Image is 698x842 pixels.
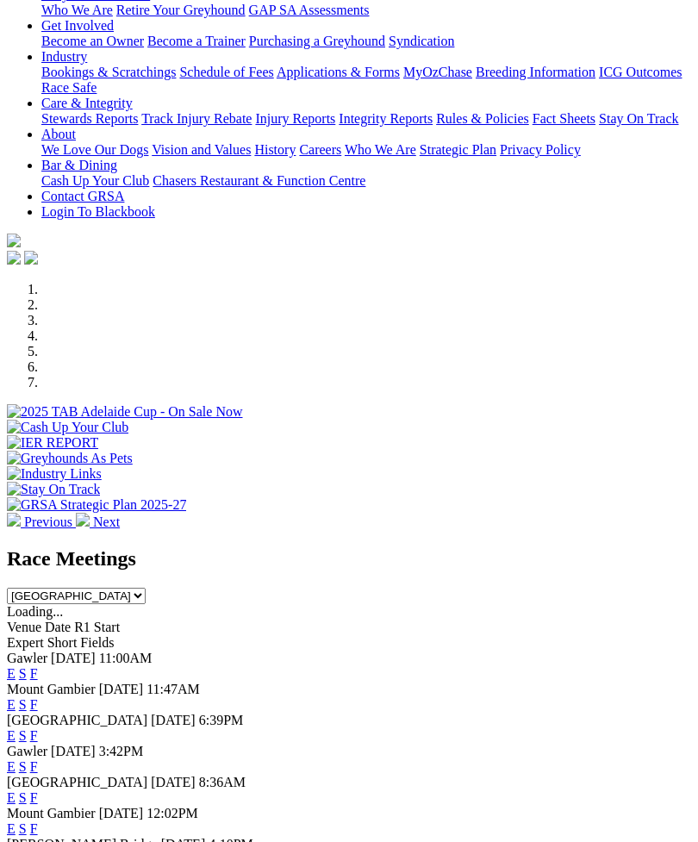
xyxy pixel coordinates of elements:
a: S [19,759,27,774]
a: Login To Blackbook [41,204,155,219]
a: Industry [41,49,87,64]
span: 11:00AM [99,651,153,665]
a: MyOzChase [403,65,472,79]
div: Care & Integrity [41,111,691,127]
div: About [41,142,691,158]
a: Retire Your Greyhound [116,3,246,17]
a: Cash Up Your Club [41,173,149,188]
a: Breeding Information [476,65,595,79]
span: Mount Gambier [7,682,96,696]
h2: Race Meetings [7,547,691,571]
a: Get Involved [41,18,114,33]
span: Short [47,635,78,650]
a: Strategic Plan [420,142,496,157]
a: About [41,127,76,141]
span: Previous [24,515,72,529]
a: Previous [7,515,76,529]
a: We Love Our Dogs [41,142,148,157]
a: GAP SA Assessments [249,3,370,17]
img: chevron-right-pager-white.svg [76,513,90,527]
a: F [30,759,38,774]
span: Next [93,515,120,529]
a: Become an Owner [41,34,144,48]
a: S [19,790,27,805]
span: 6:39PM [199,713,244,727]
a: E [7,759,16,774]
a: E [7,821,16,836]
a: Stay On Track [599,111,678,126]
span: Gawler [7,744,47,758]
span: [DATE] [51,651,96,665]
img: twitter.svg [24,251,38,265]
img: Greyhounds As Pets [7,451,133,466]
a: Vision and Values [152,142,251,157]
a: S [19,821,27,836]
img: Stay On Track [7,482,100,497]
a: E [7,790,16,805]
a: Integrity Reports [339,111,433,126]
span: Venue [7,620,41,634]
a: S [19,728,27,743]
span: [DATE] [51,744,96,758]
a: F [30,790,38,805]
a: Injury Reports [255,111,335,126]
div: Bar & Dining [41,173,691,189]
a: Who We Are [345,142,416,157]
span: 8:36AM [199,775,246,789]
a: Care & Integrity [41,96,133,110]
a: Privacy Policy [500,142,581,157]
a: Bar & Dining [41,158,117,172]
img: Cash Up Your Club [7,420,128,435]
a: ICG Outcomes [599,65,682,79]
a: Track Injury Rebate [141,111,252,126]
a: Stewards Reports [41,111,138,126]
span: [DATE] [99,682,144,696]
a: Next [76,515,120,529]
span: [GEOGRAPHIC_DATA] [7,775,147,789]
a: Applications & Forms [277,65,400,79]
a: E [7,697,16,712]
a: S [19,697,27,712]
img: Industry Links [7,466,102,482]
span: [DATE] [99,806,144,820]
span: R1 Start [74,620,120,634]
a: F [30,697,38,712]
img: facebook.svg [7,251,21,265]
a: S [19,666,27,681]
a: F [30,728,38,743]
a: Careers [299,142,341,157]
span: [DATE] [151,775,196,789]
a: Contact GRSA [41,189,124,203]
a: Rules & Policies [436,111,529,126]
a: Chasers Restaurant & Function Centre [153,173,365,188]
span: Gawler [7,651,47,665]
a: Become a Trainer [147,34,246,48]
img: chevron-left-pager-white.svg [7,513,21,527]
span: Mount Gambier [7,806,96,820]
a: E [7,666,16,681]
a: Bookings & Scratchings [41,65,176,79]
span: Fields [80,635,114,650]
span: Expert [7,635,44,650]
img: 2025 TAB Adelaide Cup - On Sale Now [7,404,243,420]
span: 11:47AM [146,682,200,696]
span: Date [45,620,71,634]
a: Purchasing a Greyhound [249,34,385,48]
img: IER REPORT [7,435,98,451]
a: Race Safe [41,80,97,95]
a: History [254,142,296,157]
span: [DATE] [151,713,196,727]
span: 12:02PM [146,806,198,820]
a: F [30,821,38,836]
div: Get Involved [41,34,691,49]
a: Syndication [389,34,454,48]
div: Industry [41,65,691,96]
div: Greyhounds as Pets [41,3,691,18]
a: Fact Sheets [533,111,595,126]
a: Who We Are [41,3,113,17]
a: F [30,666,38,681]
img: logo-grsa-white.png [7,234,21,247]
img: GRSA Strategic Plan 2025-27 [7,497,186,513]
span: Loading... [7,604,63,619]
span: 3:42PM [99,744,144,758]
